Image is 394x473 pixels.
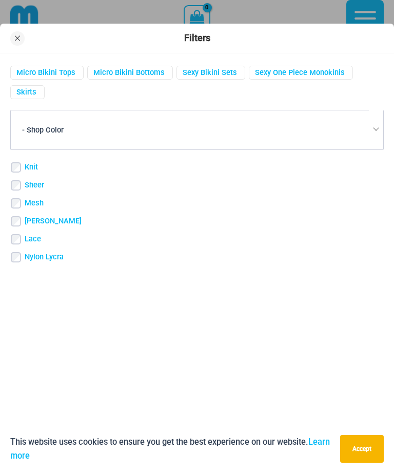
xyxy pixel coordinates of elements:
[25,216,82,226] a: [PERSON_NAME]
[25,180,44,190] a: Sheer
[14,113,380,146] span: - Shop Color
[340,435,384,463] button: Accept
[16,68,75,78] a: Micro Bikini Tops
[10,435,332,463] p: This website uses cookies to ensure you get the best experience on our website.
[25,234,41,244] a: Lace
[10,437,330,461] a: Learn more
[25,252,64,262] a: Nylon Lycra
[10,110,384,150] span: - Shop Color
[25,162,38,172] a: Knit
[255,68,345,78] a: Sexy One Piece Monokinis
[93,68,165,78] a: Micro Bikini Bottoms
[16,87,36,97] a: Skirts
[25,198,44,208] a: Mesh
[183,68,237,78] a: Sexy Bikini Sets
[22,125,64,135] span: - Shop Color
